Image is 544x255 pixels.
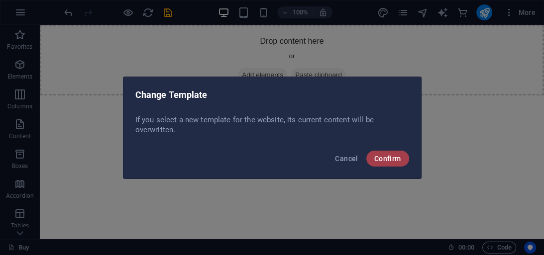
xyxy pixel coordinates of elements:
p: If you select a new template for the website, its current content will be overwritten. [135,115,409,135]
button: Cancel [331,151,362,167]
button: Confirm [366,151,409,167]
span: Cancel [335,155,358,163]
span: Confirm [374,155,401,163]
span: Paste clipboard [251,43,306,57]
span: Add elements [198,43,247,57]
h2: Change Template [135,89,409,101]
